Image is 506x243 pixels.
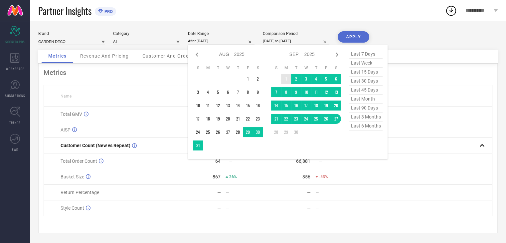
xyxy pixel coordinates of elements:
[213,174,221,179] div: 867
[44,69,492,77] div: Metrics
[281,114,291,124] td: Mon Sep 22 2025
[445,5,457,17] div: Open download list
[263,38,329,45] input: Select comparison period
[331,74,341,84] td: Sat Sep 06 2025
[233,87,243,97] td: Thu Aug 07 2025
[203,101,213,111] td: Mon Aug 11 2025
[223,127,233,137] td: Wed Aug 27 2025
[217,190,221,195] div: —
[5,39,25,44] span: SCORECARDS
[233,101,243,111] td: Thu Aug 14 2025
[188,31,254,36] div: Date Range
[203,127,213,137] td: Mon Aug 25 2025
[291,114,301,124] td: Tue Sep 23 2025
[253,127,263,137] td: Sat Aug 30 2025
[307,190,311,195] div: —
[349,50,383,59] span: last 7 days
[193,140,203,150] td: Sun Aug 31 2025
[103,9,113,14] span: PRO
[253,101,263,111] td: Sat Aug 16 2025
[48,53,67,59] span: Metrics
[349,68,383,77] span: last 15 days
[311,74,321,84] td: Thu Sep 04 2025
[233,127,243,137] td: Thu Aug 28 2025
[311,114,321,124] td: Thu Sep 25 2025
[263,31,329,36] div: Comparison Period
[193,127,203,137] td: Sun Aug 24 2025
[349,113,383,122] span: last 3 months
[203,87,213,97] td: Mon Aug 04 2025
[243,87,253,97] td: Fri Aug 08 2025
[321,74,331,84] td: Fri Sep 05 2025
[12,147,18,152] span: FWD
[271,101,281,111] td: Sun Sep 14 2025
[271,65,281,71] th: Sunday
[311,87,321,97] td: Thu Sep 11 2025
[321,87,331,97] td: Fri Sep 12 2025
[331,114,341,124] td: Sat Sep 27 2025
[213,114,223,124] td: Tue Aug 19 2025
[316,206,357,210] div: —
[291,74,301,84] td: Tue Sep 02 2025
[321,114,331,124] td: Fri Sep 26 2025
[253,114,263,124] td: Sat Aug 23 2025
[281,127,291,137] td: Mon Sep 29 2025
[213,101,223,111] td: Tue Aug 12 2025
[291,127,301,137] td: Tue Sep 30 2025
[223,87,233,97] td: Wed Aug 06 2025
[61,174,84,179] span: Basket Size
[296,158,310,164] div: 66,881
[301,87,311,97] td: Wed Sep 10 2025
[243,114,253,124] td: Fri Aug 22 2025
[319,174,328,179] span: -53%
[311,101,321,111] td: Thu Sep 18 2025
[349,77,383,86] span: last 30 days
[333,51,341,59] div: Next month
[349,86,383,95] span: last 45 days
[38,31,105,36] div: Brand
[80,53,129,59] span: Revenue And Pricing
[302,174,310,179] div: 356
[349,104,383,113] span: last 90 days
[215,158,221,164] div: 64
[223,114,233,124] td: Wed Aug 20 2025
[61,158,97,164] span: Total Order Count
[281,101,291,111] td: Mon Sep 15 2025
[291,87,301,97] td: Tue Sep 09 2025
[349,59,383,68] span: last week
[193,51,201,59] div: Previous month
[271,114,281,124] td: Sun Sep 21 2025
[271,127,281,137] td: Sun Sep 28 2025
[349,95,383,104] span: last month
[321,101,331,111] td: Fri Sep 19 2025
[5,93,25,98] span: SUGGESTIONS
[316,190,357,195] div: —
[243,101,253,111] td: Fri Aug 15 2025
[9,120,21,125] span: TRENDS
[331,87,341,97] td: Sat Sep 13 2025
[281,65,291,71] th: Monday
[229,159,232,163] span: —
[203,114,213,124] td: Mon Aug 18 2025
[193,87,203,97] td: Sun Aug 03 2025
[188,38,254,45] input: Select date range
[319,159,322,163] span: —
[193,65,203,71] th: Sunday
[6,66,24,71] span: WORKSPACE
[233,65,243,71] th: Thursday
[301,65,311,71] th: Wednesday
[271,87,281,97] td: Sun Sep 07 2025
[226,190,267,195] div: —
[61,127,71,132] span: AISP
[291,101,301,111] td: Tue Sep 16 2025
[203,65,213,71] th: Monday
[226,206,267,210] div: —
[243,74,253,84] td: Fri Aug 01 2025
[61,112,82,117] span: Total GMV
[331,101,341,111] td: Sat Sep 20 2025
[243,65,253,71] th: Friday
[213,65,223,71] th: Tuesday
[253,87,263,97] td: Sat Aug 09 2025
[61,190,99,195] span: Return Percentage
[61,94,72,99] span: Name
